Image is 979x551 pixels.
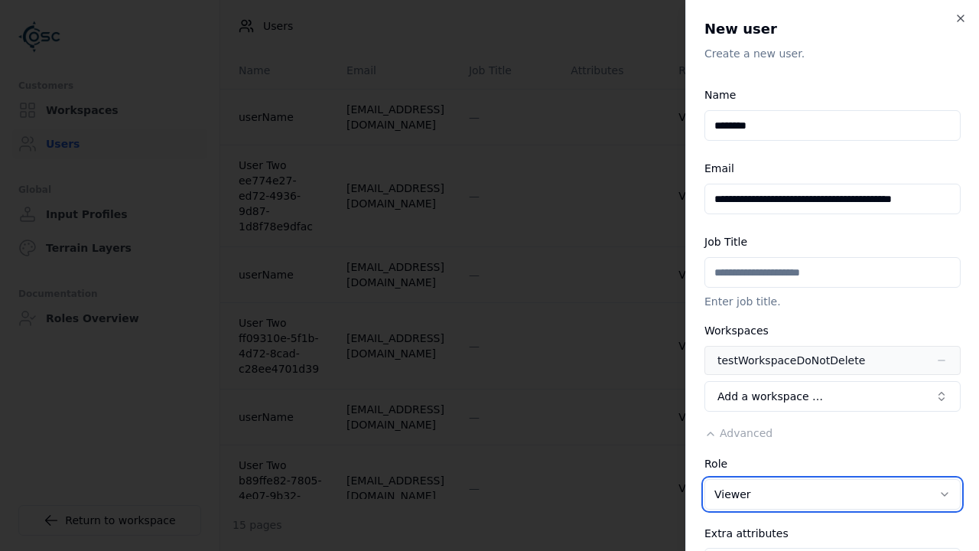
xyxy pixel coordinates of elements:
[704,324,769,337] label: Workspaces
[717,353,865,368] div: testWorkspaceDoNotDelete
[704,294,961,309] p: Enter job title.
[704,46,961,61] p: Create a new user.
[704,458,727,470] label: Role
[704,236,747,248] label: Job Title
[704,162,734,174] label: Email
[720,427,772,439] span: Advanced
[704,89,736,101] label: Name
[717,389,823,404] span: Add a workspace …
[704,528,961,539] div: Extra attributes
[704,18,961,40] h2: New user
[704,425,772,441] button: Advanced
